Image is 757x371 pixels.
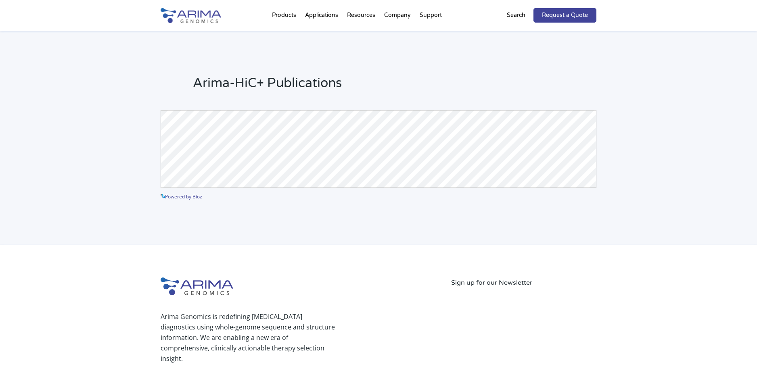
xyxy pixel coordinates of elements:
a: See more details on Bioz [541,191,596,201]
iframe: Form 0 [451,288,596,340]
a: Powered by Bioz [161,193,202,200]
h2: Arima-HiC+ Publications [193,74,596,98]
img: powered by bioz [161,194,165,198]
p: Sign up for our Newsletter [451,277,596,288]
p: Arima Genomics is redefining [MEDICAL_DATA] diagnostics using whole-genome sequence and structure... [161,311,335,364]
img: Arima-Genomics-logo [161,277,233,295]
a: Request a Quote [533,8,596,23]
img: Arima-Genomics-logo [161,8,221,23]
p: Search [507,10,525,21]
